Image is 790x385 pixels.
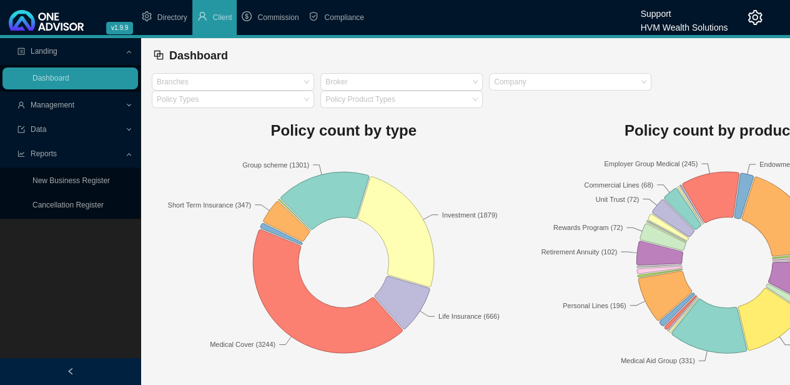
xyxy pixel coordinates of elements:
h1: Policy count by type [152,118,535,143]
span: left [67,367,74,375]
span: block [153,49,164,61]
span: line-chart [17,150,25,157]
span: Compliance [324,13,363,22]
span: Landing [31,47,57,56]
text: Investment (1879) [442,211,498,219]
text: Commercial Lines (68) [585,181,654,189]
img: 2df55531c6924b55f21c4cf5d4484680-logo-light.svg [9,10,84,31]
text: Medical Aid Group (331) [621,357,695,364]
span: Data [31,125,46,134]
div: HVM Wealth Solutions [640,17,728,31]
span: profile [17,47,25,55]
text: Personal Lines (196) [563,302,626,309]
span: Commission [257,13,299,22]
a: Cancellation Register [32,201,104,209]
span: setting [748,10,763,25]
text: Medical Cover (3244) [210,341,275,349]
span: user [197,11,207,21]
a: Dashboard [32,74,69,82]
span: Dashboard [169,49,228,62]
text: Rewards Program (72) [553,224,623,231]
span: Directory [157,13,187,22]
text: Retirement Annuity (102) [541,248,618,256]
span: Management [31,101,74,109]
span: dollar [242,11,252,21]
span: safety [309,11,318,21]
text: Life Insurance (666) [438,312,500,320]
text: Short Term Insurance (347) [168,201,252,209]
text: Employer Group Medical (245) [605,160,698,167]
span: Reports [31,149,57,158]
text: Group scheme (1301) [242,161,309,169]
text: Unit Trust (72) [596,196,639,203]
span: setting [142,11,152,21]
div: Support [640,3,728,17]
span: Client [213,13,232,22]
span: import [17,126,25,133]
span: v1.9.9 [106,22,133,34]
span: user [17,101,25,109]
a: New Business Register [32,176,110,185]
